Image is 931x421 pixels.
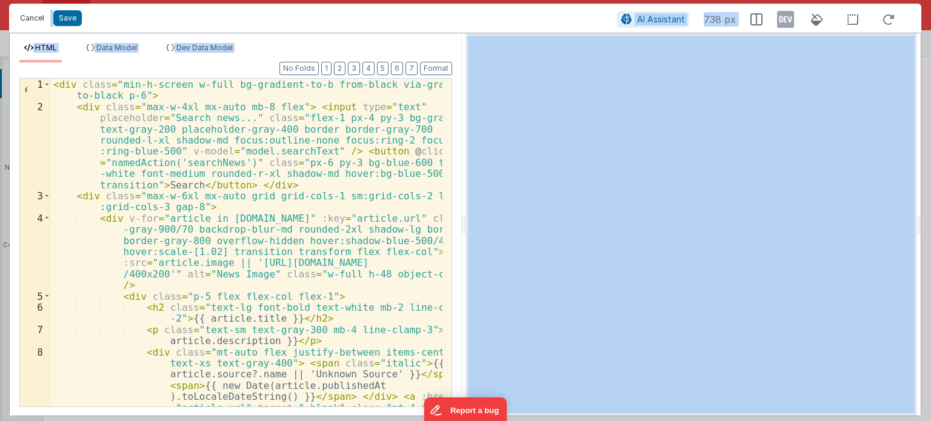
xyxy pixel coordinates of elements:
button: 2 [334,62,345,75]
div: 6 [20,302,51,324]
span: HTML [35,43,57,52]
span: Data Model [96,43,137,52]
span: 738 px [704,12,736,27]
button: 6 [391,62,403,75]
button: 5 [377,62,389,75]
button: Cancel [14,10,50,27]
button: AI Assistant [617,12,689,27]
div: 4 [20,213,51,291]
span: Dev Data Model [176,43,233,52]
button: 1 [321,62,332,75]
div: 7 [20,324,51,346]
button: No Folds [279,62,319,75]
div: 1 [20,79,51,101]
div: 5 [20,291,51,302]
div: 3 [20,190,51,213]
button: 7 [405,62,418,75]
button: Format [420,62,452,75]
button: 4 [362,62,375,75]
span: AI Assistant [637,14,685,24]
button: Save [53,10,82,26]
button: 3 [348,62,360,75]
div: 2 [20,101,51,190]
